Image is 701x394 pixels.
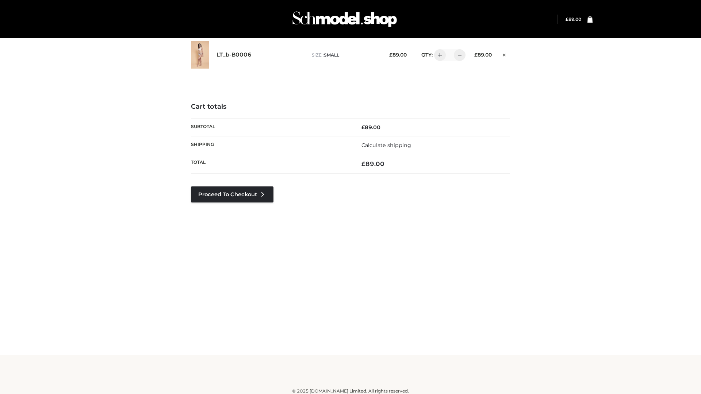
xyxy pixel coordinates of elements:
span: £ [566,16,568,22]
bdi: 89.00 [474,52,492,58]
a: Remove this item [499,49,510,59]
div: QTY: [414,49,463,61]
a: Proceed to Checkout [191,186,273,202]
a: LT_b-B0006 [217,51,252,58]
span: £ [389,52,392,58]
p: size : [312,52,378,58]
th: Shipping [191,136,350,154]
th: Total [191,154,350,174]
bdi: 89.00 [361,124,380,131]
span: £ [361,160,365,167]
bdi: 89.00 [389,52,407,58]
bdi: 89.00 [566,16,581,22]
th: Subtotal [191,118,350,136]
span: £ [474,52,478,58]
a: £89.00 [566,16,581,22]
span: SMALL [324,52,339,58]
img: Schmodel Admin 964 [290,5,399,34]
bdi: 89.00 [361,160,384,167]
h4: Cart totals [191,103,510,111]
a: Calculate shipping [361,142,411,148]
span: £ [361,124,365,131]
